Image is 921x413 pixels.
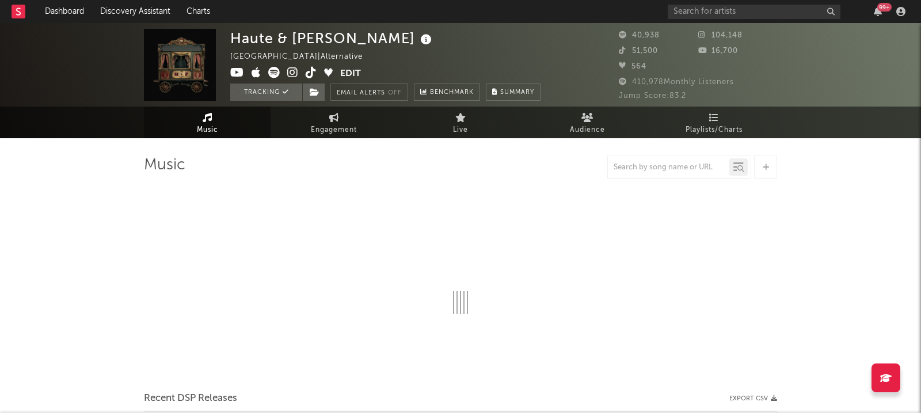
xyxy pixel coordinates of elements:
span: Benchmark [430,86,474,100]
a: Playlists/Charts [650,107,777,138]
span: Engagement [311,123,357,137]
button: Tracking [230,84,302,101]
button: Edit [340,67,361,81]
a: Music [144,107,271,138]
span: Recent DSP Releases [144,392,237,406]
div: Haute & [PERSON_NAME] [230,29,435,48]
span: Audience [570,123,605,137]
div: 99 + [877,3,892,12]
button: Summary [486,84,541,101]
button: 99+ [874,7,882,16]
span: 410,978 Monthly Listeners [619,78,734,86]
span: 564 [619,63,646,70]
div: [GEOGRAPHIC_DATA] | Alternative [230,50,376,64]
button: Email AlertsOff [330,84,408,101]
a: Audience [524,107,650,138]
a: Live [397,107,524,138]
span: Summary [500,89,534,96]
span: 104,148 [698,32,743,39]
input: Search by song name or URL [608,163,729,172]
span: Music [197,123,218,137]
a: Benchmark [414,84,480,101]
span: 51,500 [619,47,658,55]
span: Jump Score: 83.2 [619,92,686,100]
span: Playlists/Charts [686,123,743,137]
span: Live [453,123,468,137]
button: Export CSV [729,395,777,402]
a: Engagement [271,107,397,138]
input: Search for artists [668,5,840,19]
em: Off [388,90,402,96]
span: 16,700 [698,47,738,55]
span: 40,938 [619,32,660,39]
